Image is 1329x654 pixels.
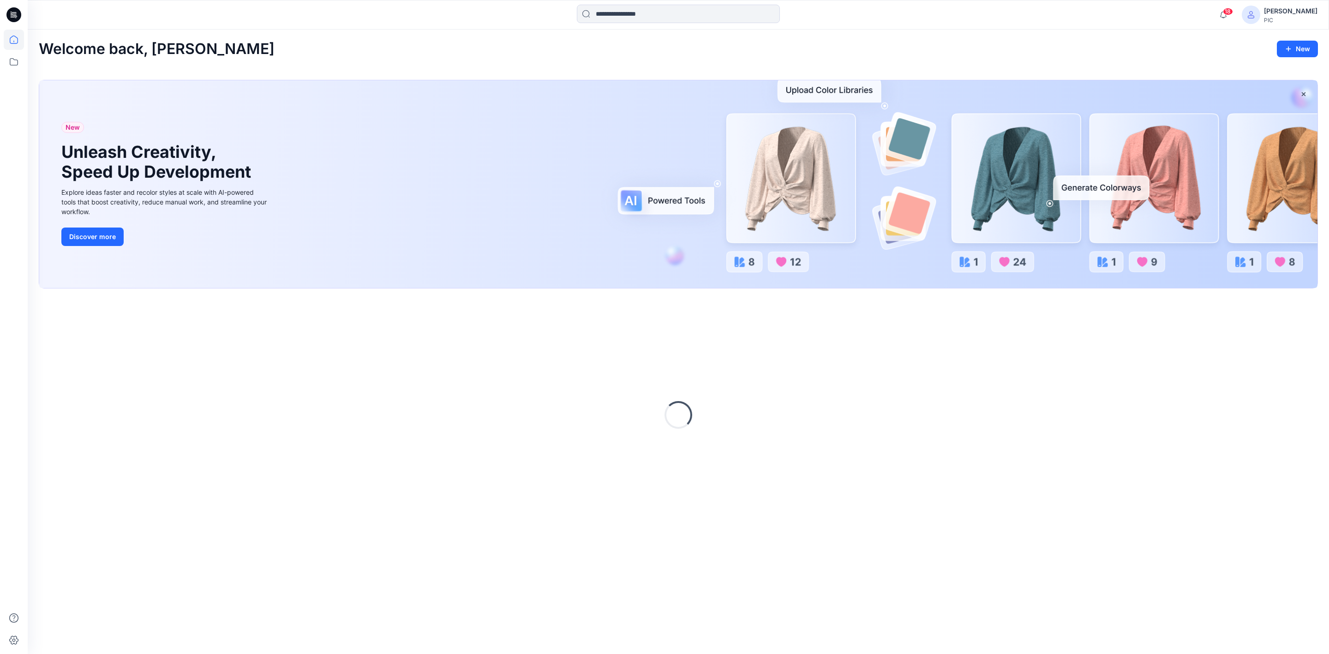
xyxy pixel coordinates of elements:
[1264,6,1317,17] div: [PERSON_NAME]
[1277,41,1318,57] button: New
[66,122,80,133] span: New
[61,187,269,216] div: Explore ideas faster and recolor styles at scale with AI-powered tools that boost creativity, red...
[1247,11,1255,18] svg: avatar
[61,228,269,246] a: Discover more
[61,228,124,246] button: Discover more
[39,41,275,58] h2: Welcome back, [PERSON_NAME]
[1264,17,1317,24] div: PIC
[1223,8,1233,15] span: 18
[61,142,255,182] h1: Unleash Creativity, Speed Up Development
